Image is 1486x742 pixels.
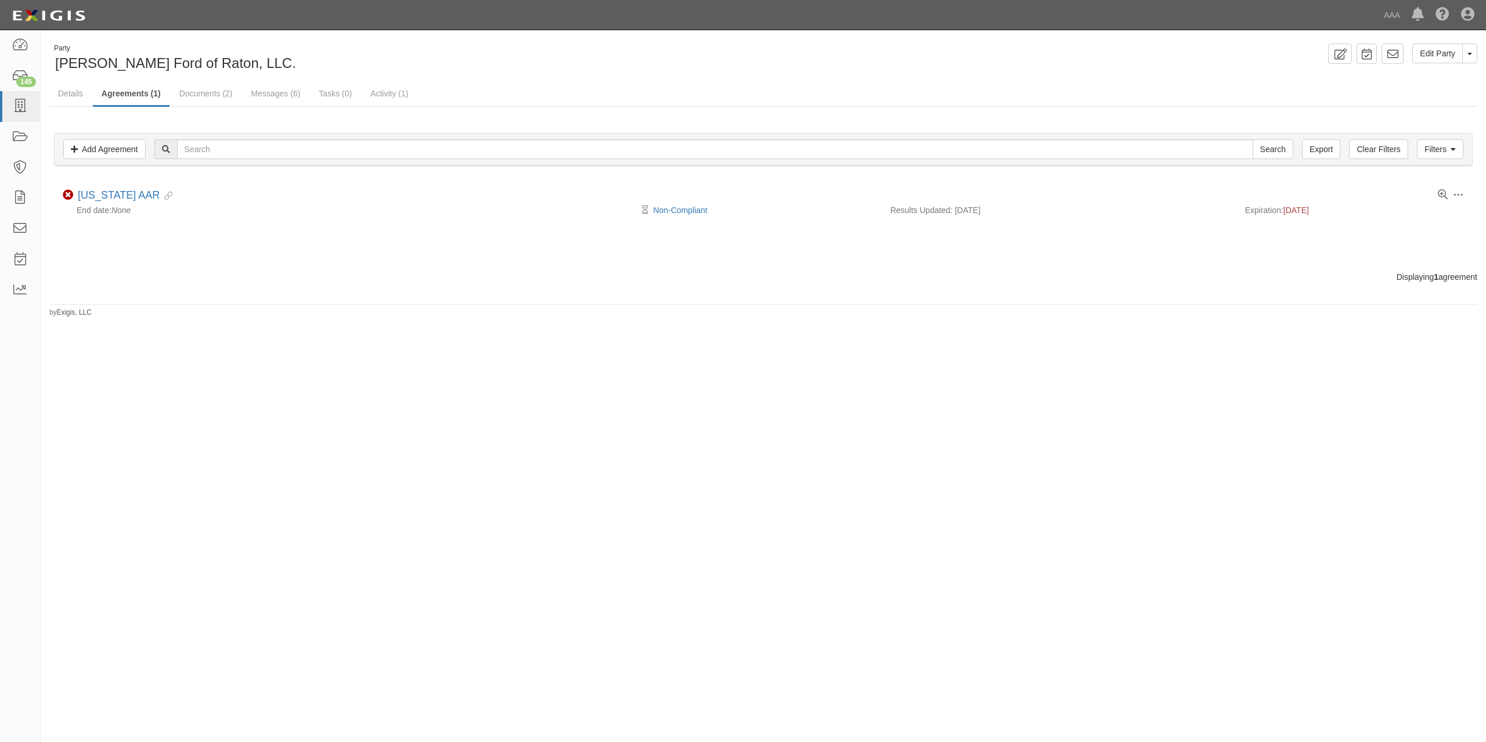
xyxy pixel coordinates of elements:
[1434,272,1438,282] b: 1
[1253,139,1293,159] input: Search
[49,82,92,105] a: Details
[171,82,241,105] a: Documents (2)
[1417,139,1463,159] a: Filters
[63,204,645,216] div: End date:
[890,204,1228,216] div: Results Updated: [DATE]
[93,82,169,107] a: Agreements (1)
[362,82,417,105] a: Activity (1)
[1283,206,1309,215] span: [DATE]
[1349,139,1408,159] a: Clear Filters
[642,206,648,214] i: Pending Review
[49,44,755,73] div: Phil Long Ford of Raton, LLC.
[1435,8,1449,22] i: Help Center - Complianz
[63,190,73,200] i: Non-Compliant
[177,139,1253,159] input: Search
[57,308,92,316] a: Exigis, LLC
[243,82,309,105] a: Messages (6)
[54,44,296,53] div: Party
[310,82,360,105] a: Tasks (0)
[160,192,172,200] i: Evidence Linked
[78,189,172,202] div: New Mexico AAR
[111,206,131,215] em: None
[16,77,36,87] div: 145
[1245,204,1464,216] div: Expiration:
[49,308,92,318] small: by
[41,271,1486,283] div: Displaying agreement
[78,189,160,201] a: [US_STATE] AAR
[1302,139,1340,159] a: Export
[1438,190,1448,200] a: View results summary
[9,5,89,26] img: logo-5460c22ac91f19d4615b14bd174203de0afe785f0fc80cf4dbbc73dc1793850b.png
[653,206,707,215] a: Non-Compliant
[1412,44,1463,63] a: Edit Party
[1378,3,1406,27] a: AAA
[55,55,296,71] span: [PERSON_NAME] Ford of Raton, LLC.
[63,139,146,159] a: Add Agreement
